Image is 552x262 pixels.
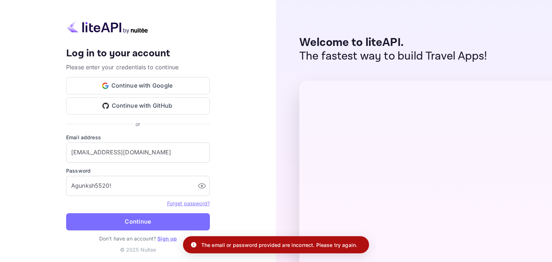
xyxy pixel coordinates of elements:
[201,241,357,249] p: The email or password provided are incorrect. Please try again.
[66,63,210,71] p: Please enter your credentials to continue
[157,235,177,242] a: Sign up
[135,120,140,128] p: or
[66,77,210,94] button: Continue with Google
[66,20,149,34] img: liteapi
[66,142,210,163] input: Enter your email address
[66,47,210,60] h4: Log in to your account
[299,36,487,50] p: Welcome to liteAPI.
[167,200,210,206] a: Forget password?
[66,167,210,174] label: Password
[120,246,156,253] p: © 2025 Nuitee
[66,213,210,230] button: Continue
[66,97,210,114] button: Continue with GitHub
[299,50,487,63] p: The fastest way to build Travel Apps!
[66,176,192,196] input: Please enter your password
[66,235,210,242] p: Don't have an account?
[195,179,209,193] button: toggle password visibility
[66,134,210,141] label: Email address
[167,200,210,207] a: Forget password?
